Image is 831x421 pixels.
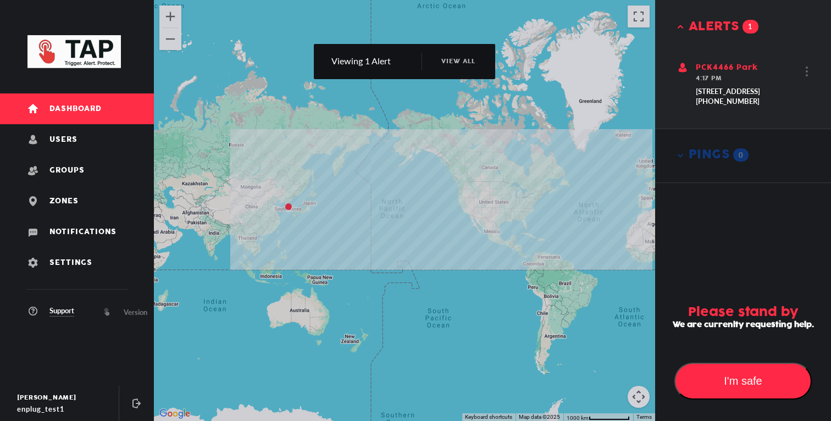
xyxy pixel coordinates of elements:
[519,414,560,420] span: Map data ©2025
[49,136,77,144] span: Users
[49,228,117,236] span: Notifications
[430,53,486,70] button: view all
[689,19,739,35] span: alerts
[661,320,826,330] h5: We are currenlty requesting help.
[696,97,760,107] div: [PHONE_NUMBER]
[17,403,108,414] div: enplug_test1
[49,105,102,113] span: Dashboard
[159,28,181,50] button: Zoom out
[49,197,79,206] span: Zones
[628,5,650,27] button: Toggle fullscreen view
[465,413,512,421] button: Keyboard shortcuts
[674,363,812,400] button: I'm safe
[331,53,422,70] div: Viewing 1 Alert
[49,305,74,317] span: Support
[636,414,652,420] a: Terms (opens in new tab)
[661,305,826,320] h3: Please stand by
[124,307,147,318] span: Version
[567,415,589,421] span: 1000 km
[563,413,633,421] button: Map Scale: 1000 km per 71 pixels
[159,5,181,27] button: Zoom in
[17,392,108,403] div: [PERSON_NAME]
[27,306,74,317] a: Support
[49,259,92,267] span: Settings
[49,167,85,175] span: Groups
[696,73,760,84] div: 4:17 PM
[696,87,760,97] div: [STREET_ADDRESS]
[743,20,758,33] span: 1
[157,407,193,421] a: Open this area in Google Maps (opens a new window)
[628,386,650,408] button: Map camera controls
[157,407,193,421] img: Google
[696,64,758,71] span: PCK4466 Park
[441,56,475,67] span: view all
[331,56,422,66] div: Viewing 1 Alert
